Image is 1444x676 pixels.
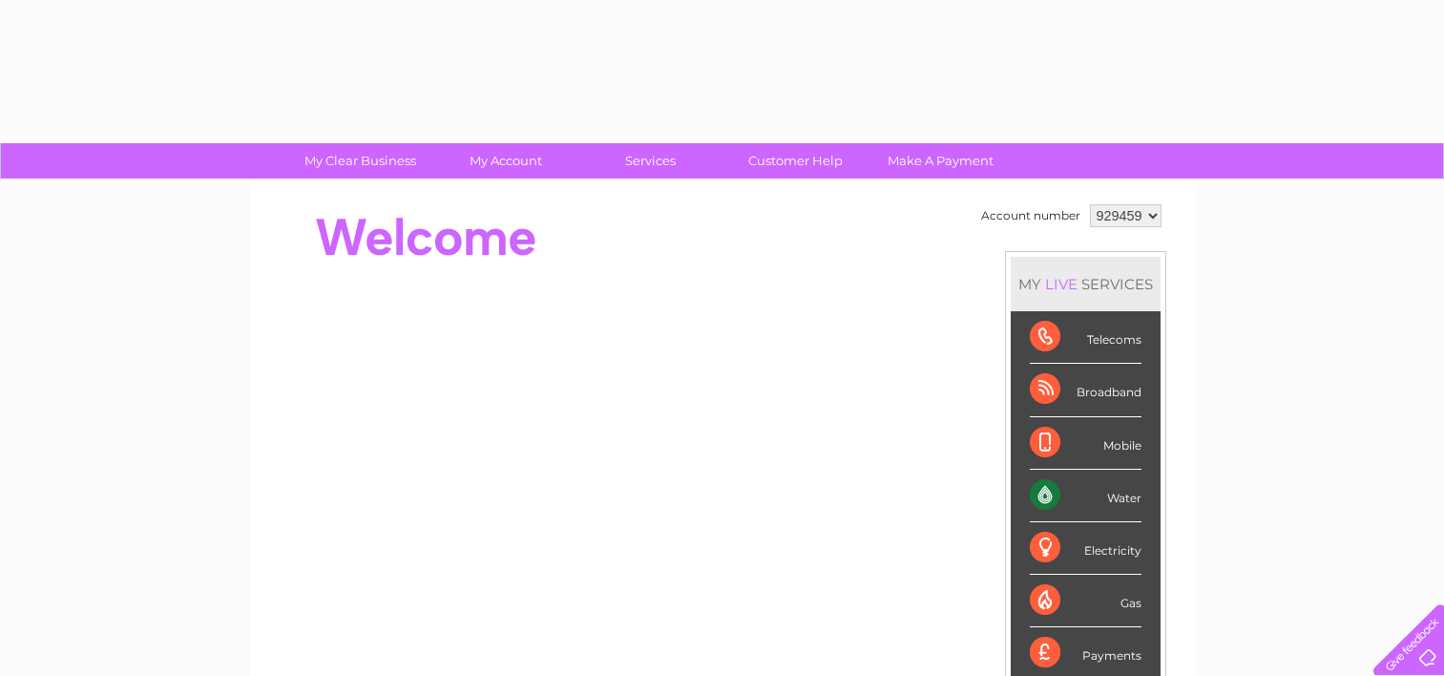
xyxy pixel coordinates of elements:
[1041,275,1081,293] div: LIVE
[862,143,1019,179] a: Make A Payment
[1030,364,1141,416] div: Broadband
[1030,417,1141,470] div: Mobile
[976,200,1085,232] td: Account number
[572,143,729,179] a: Services
[1030,311,1141,364] div: Telecoms
[717,143,874,179] a: Customer Help
[1030,575,1141,627] div: Gas
[427,143,584,179] a: My Account
[1030,470,1141,522] div: Water
[282,143,439,179] a: My Clear Business
[1030,522,1141,575] div: Electricity
[1011,257,1161,311] div: MY SERVICES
